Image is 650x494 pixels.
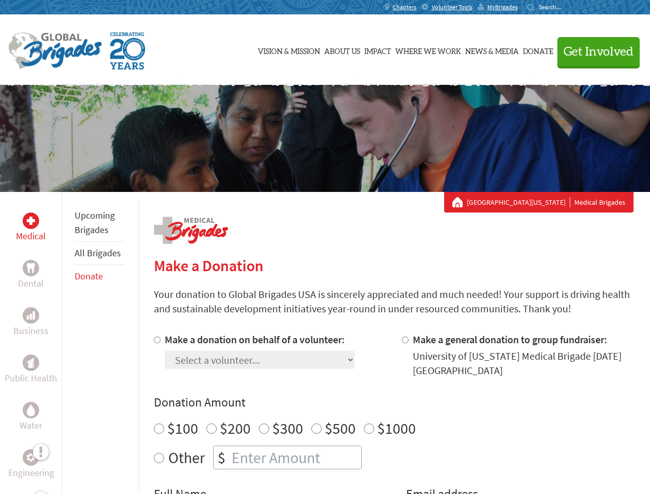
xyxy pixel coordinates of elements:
label: $100 [167,418,198,438]
div: Engineering [23,449,39,466]
a: Donate [75,270,103,282]
a: DentalDental [18,260,44,291]
img: Medical [27,217,35,225]
input: Search... [539,3,568,11]
div: Business [23,307,39,324]
img: Global Brigades Logo [8,32,102,69]
p: Medical [16,229,46,243]
a: Impact [364,24,391,76]
div: Medical Brigades [452,197,625,207]
span: Volunteer Tools [432,3,472,11]
img: Public Health [27,358,35,368]
a: Public HealthPublic Health [5,355,57,385]
a: All Brigades [75,247,121,259]
p: Business [13,324,48,338]
div: Medical [23,213,39,229]
label: Make a general donation to group fundraiser: [413,333,607,346]
span: MyBrigades [487,3,518,11]
img: logo-medical.png [154,217,228,244]
label: $300 [272,418,303,438]
img: Dental [27,263,35,273]
button: Get Involved [557,37,640,66]
label: Make a donation on behalf of a volunteer: [165,333,345,346]
p: Public Health [5,371,57,385]
p: Dental [18,276,44,291]
a: WaterWater [20,402,42,433]
span: Chapters [393,3,416,11]
p: Water [20,418,42,433]
img: Global Brigades Celebrating 20 Years [110,32,145,69]
a: Where We Work [395,24,461,76]
img: Business [27,311,35,320]
p: Your donation to Global Brigades USA is sincerely appreciated and much needed! Your support is dr... [154,287,634,316]
li: Donate [75,265,125,288]
a: MedicalMedical [16,213,46,243]
img: Engineering [27,453,35,462]
div: Public Health [23,355,39,371]
label: $500 [325,418,356,438]
a: EngineeringEngineering [8,449,54,480]
label: $1000 [377,418,416,438]
label: $200 [220,418,251,438]
a: BusinessBusiness [13,307,48,338]
div: $ [214,446,230,469]
p: Engineering [8,466,54,480]
span: Get Involved [564,46,634,58]
a: [GEOGRAPHIC_DATA][US_STATE] [467,197,570,207]
li: All Brigades [75,242,125,265]
input: Enter Amount [230,446,361,469]
a: About Us [324,24,360,76]
h2: Make a Donation [154,256,634,275]
a: Donate [523,24,553,76]
a: Vision & Mission [258,24,320,76]
a: Upcoming Brigades [75,209,115,236]
a: News & Media [465,24,519,76]
div: University of [US_STATE] Medical Brigade [DATE] [GEOGRAPHIC_DATA] [413,349,634,378]
div: Water [23,402,39,418]
img: Water [27,404,35,416]
label: Other [168,446,205,469]
div: Dental [23,260,39,276]
li: Upcoming Brigades [75,204,125,242]
h4: Donation Amount [154,394,634,411]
